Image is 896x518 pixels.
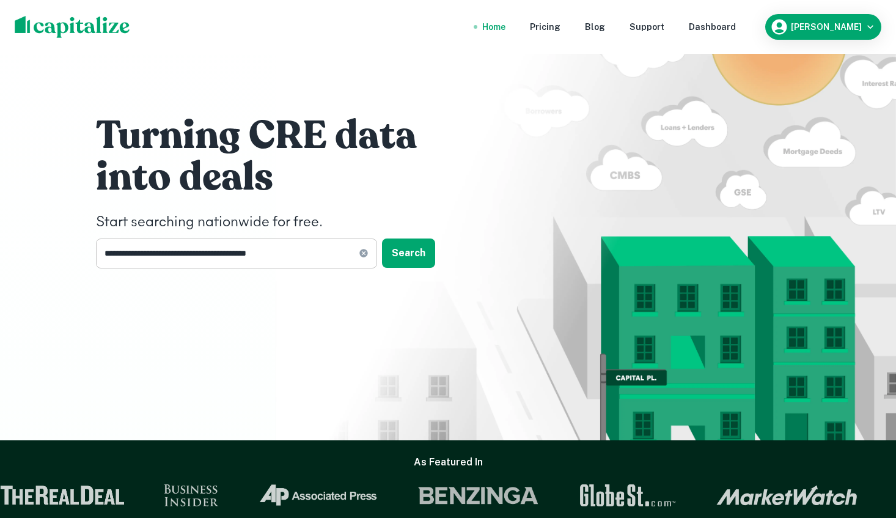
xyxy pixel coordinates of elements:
button: [PERSON_NAME] [765,14,881,40]
h6: [PERSON_NAME] [791,23,862,31]
img: Benzinga [413,484,535,506]
a: Blog [585,20,605,34]
h1: into deals [96,153,463,202]
img: Business Insider [160,484,215,506]
h4: Start searching nationwide for free. [96,212,463,234]
a: Home [482,20,505,34]
h6: As Featured In [414,455,483,470]
img: capitalize-logo.png [15,16,130,38]
a: Dashboard [689,20,736,34]
h1: Turning CRE data [96,111,463,160]
img: GlobeSt [575,484,674,506]
a: Pricing [530,20,560,34]
img: Market Watch [712,485,853,506]
button: Search [382,239,435,268]
img: Associated Press [254,484,374,506]
a: Support [630,20,664,34]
